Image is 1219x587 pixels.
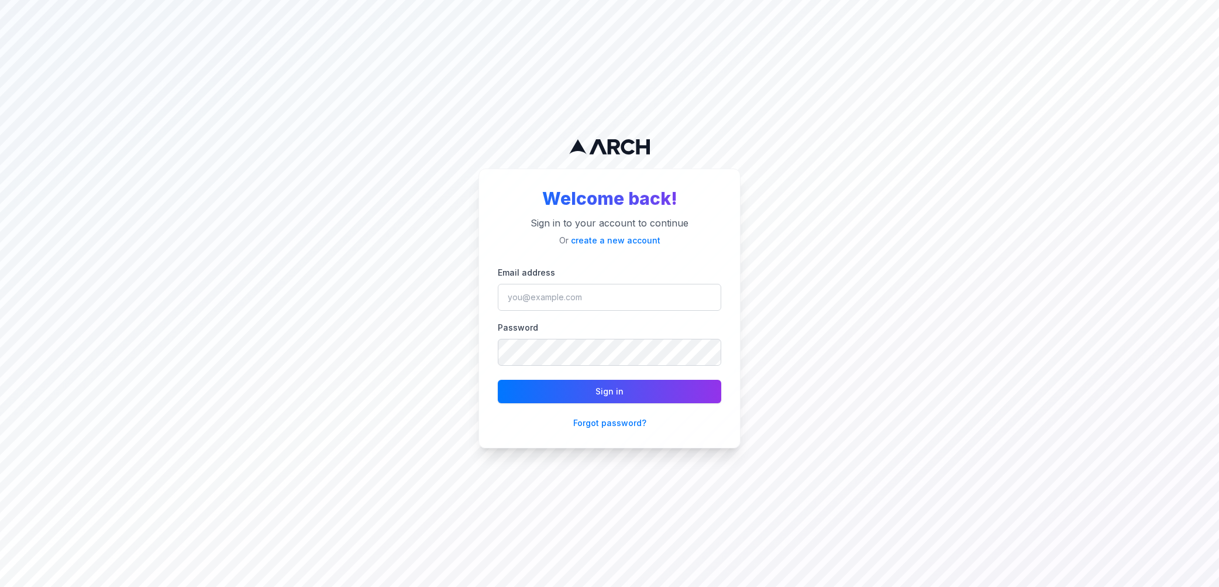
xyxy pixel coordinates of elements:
input: you@example.com [498,284,721,311]
a: create a new account [571,235,660,245]
button: Forgot password? [573,417,646,429]
button: Sign in [498,380,721,403]
p: Or [498,235,721,246]
p: Sign in to your account to continue [498,216,721,230]
label: Password [498,322,538,332]
h2: Welcome back! [498,188,721,209]
label: Email address [498,267,555,277]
